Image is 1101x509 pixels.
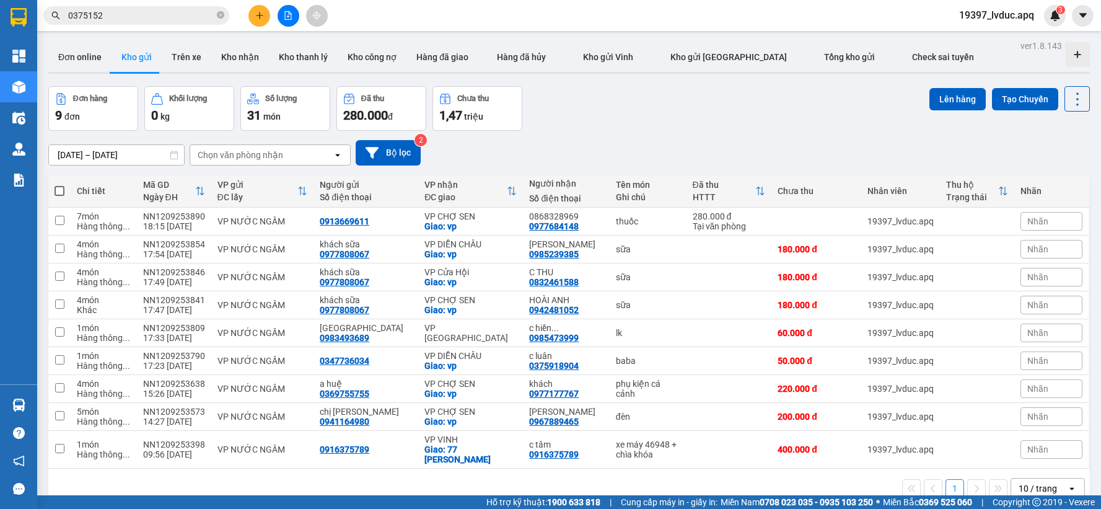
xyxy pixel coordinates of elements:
button: caret-down [1072,5,1094,27]
span: aim [312,11,321,20]
div: HOÀI ANH [529,295,603,305]
th: Toggle SortBy [211,175,314,208]
img: warehouse-icon [12,112,25,125]
button: Trên xe [162,42,211,72]
input: Select a date range. [49,145,184,165]
div: NN1209253573 [143,407,205,417]
div: 19397_lvduc.apq [867,272,934,282]
div: 50.000 đ [778,356,855,366]
input: Tìm tên, số ĐT hoặc mã đơn [68,9,214,22]
div: 0913669611 [320,216,369,226]
strong: 1900 633 818 [547,497,600,507]
div: khách sữa [320,239,412,249]
div: khách sữa [320,295,412,305]
div: 400.000 đ [778,445,855,454]
div: 0832461588 [529,277,579,287]
span: notification [13,455,25,467]
div: nhật nam [320,323,412,333]
span: | [610,495,612,509]
div: Hàng thông thường [77,449,131,459]
div: VP NƯỚC NGẦM [217,272,308,282]
button: Hàng đã giao [406,42,478,72]
span: Cung cấp máy in - giấy in: [621,495,717,509]
div: Chưa thu [457,94,489,103]
span: question-circle [13,427,25,439]
div: thuốc [616,216,680,226]
button: 1 [945,479,964,498]
div: sữa [616,300,680,310]
div: 17:23 [DATE] [143,361,205,371]
div: 1 món [77,351,131,361]
th: Toggle SortBy [418,175,523,208]
div: NN1209253846 [143,267,205,277]
div: NN1209253854 [143,239,205,249]
img: warehouse-icon [12,143,25,156]
div: 0983493689 [320,333,369,343]
div: Nhân viên [867,186,934,196]
div: xe máy 46948 + chìa khóa [616,440,680,459]
span: ... [123,361,130,371]
div: ver 1.8.143 [1020,39,1062,53]
div: Nhãn [1020,186,1082,196]
div: Giao: vp [424,221,517,231]
div: 0977684148 [529,221,579,231]
div: VP DIỄN CHÂU [424,239,517,249]
button: Số lượng31món [240,86,330,131]
div: 0977808067 [320,305,369,315]
div: 180.000 đ [778,244,855,254]
div: c tâm [529,440,603,449]
div: 1 món [77,440,131,449]
span: 9 [55,108,62,123]
span: đơn [64,112,80,122]
div: 180.000 đ [778,300,855,310]
span: Kho gửi Vinh [583,52,633,62]
button: plus [248,5,270,27]
div: VP gửi [217,180,298,190]
div: khách sữa [320,267,412,277]
div: Hàng thông thường [77,249,131,259]
div: Chi tiết [77,186,131,196]
div: phúc huệ [529,407,603,417]
span: Miền Nam [721,495,873,509]
div: Đơn hàng [73,94,107,103]
div: 0985239385 [529,249,579,259]
span: món [263,112,281,122]
div: 0977808067 [320,277,369,287]
span: Kho gửi [GEOGRAPHIC_DATA] [670,52,787,62]
div: Đã thu [693,180,756,190]
div: 19397_lvduc.apq [867,384,934,394]
span: Miền Bắc [883,495,972,509]
span: ... [123,333,130,343]
div: Tạo kho hàng mới [1065,42,1090,67]
div: 0347736034 [320,356,369,366]
div: ĐC lấy [217,192,298,202]
div: 0985473999 [529,333,579,343]
span: close-circle [217,10,224,22]
sup: 2 [415,134,427,146]
span: kg [160,112,170,122]
div: Mã GD [143,180,195,190]
span: ... [123,389,130,399]
span: close-circle [217,11,224,19]
div: sữa [616,244,680,254]
span: Hỗ trợ kỹ thuật: [486,495,600,509]
strong: 0708 023 035 - 0935 103 250 [760,497,873,507]
div: 17:54 [DATE] [143,249,205,259]
div: phụ kiện cá cảnh [616,379,680,399]
div: 1 món [77,323,131,333]
button: Kho thanh lý [269,42,338,72]
div: VP CHỢ SEN [424,407,517,417]
div: Hàng thông thường [77,389,131,399]
div: Giao: vp [424,417,517,427]
div: NN1209253398 [143,440,205,449]
div: Chọn văn phòng nhận [198,149,283,161]
div: Ngày ĐH [143,192,195,202]
div: 0375918904 [529,361,579,371]
div: 7 món [77,211,131,221]
img: warehouse-icon [12,399,25,412]
th: Toggle SortBy [137,175,211,208]
span: Nhãn [1027,412,1048,422]
button: Kho công nợ [338,42,406,72]
div: VP Cửa Hội [424,267,517,277]
div: lam võ [529,239,603,249]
